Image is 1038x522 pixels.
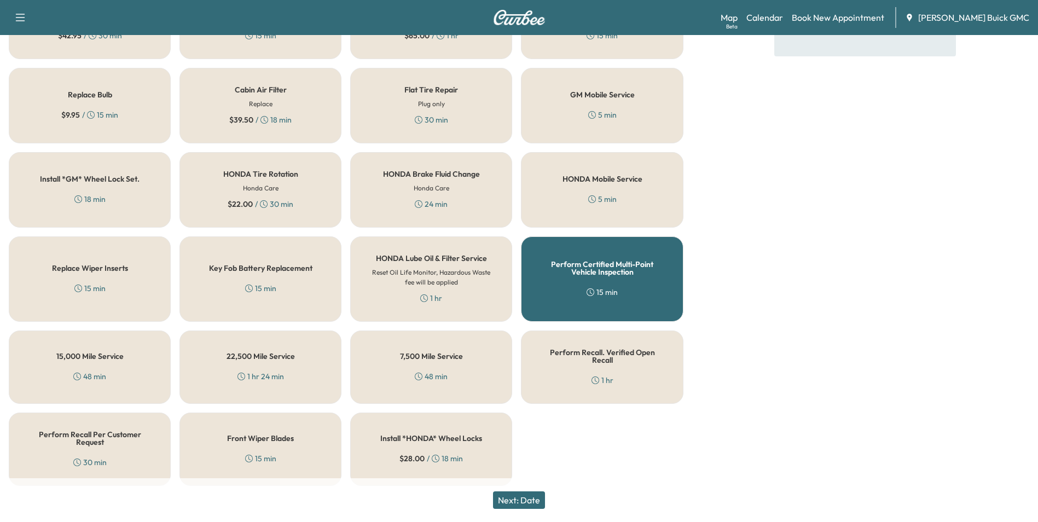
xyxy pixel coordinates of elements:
[209,264,312,272] h5: Key Fob Battery Replacement
[493,10,546,25] img: Curbee Logo
[227,352,295,360] h5: 22,500 Mile Service
[229,114,292,125] div: / 18 min
[61,109,80,120] span: $ 9.95
[721,11,738,24] a: MapBeta
[237,371,284,382] div: 1 hr 24 min
[570,91,635,98] h5: GM Mobile Service
[376,254,487,262] h5: HONDA Lube Oil & Filter Service
[61,109,118,120] div: / 15 min
[223,170,298,178] h5: HONDA Tire Rotation
[58,30,82,41] span: $ 42.95
[249,99,272,109] h6: Replace
[588,109,617,120] div: 5 min
[539,349,665,364] h5: Perform Recall. Verified Open Recall
[399,453,463,464] div: / 18 min
[227,434,294,442] h5: Front Wiper Blades
[414,183,449,193] h6: Honda Care
[415,199,448,210] div: 24 min
[56,352,124,360] h5: 15,000 Mile Service
[563,175,642,183] h5: HONDA Mobile Service
[74,283,106,294] div: 15 min
[243,183,279,193] h6: Honda Care
[592,375,613,386] div: 1 hr
[493,491,545,509] button: Next: Date
[415,371,448,382] div: 48 min
[235,86,287,94] h5: Cabin Air Filter
[792,11,884,24] a: Book New Appointment
[587,287,618,298] div: 15 min
[918,11,1029,24] span: [PERSON_NAME] Buick GMC
[404,86,458,94] h5: Flat Tire Repair
[228,199,253,210] span: $ 22.00
[746,11,783,24] a: Calendar
[27,431,153,446] h5: Perform Recall Per Customer Request
[73,457,107,468] div: 30 min
[587,30,618,41] div: 15 min
[415,114,448,125] div: 30 min
[726,22,738,31] div: Beta
[404,30,430,41] span: $ 65.00
[245,30,276,41] div: 15 min
[418,99,445,109] h6: Plug only
[399,453,425,464] span: $ 28.00
[40,175,140,183] h5: Install *GM* Wheel Lock Set.
[245,283,276,294] div: 15 min
[383,170,480,178] h5: HONDA Brake Fluid Change
[404,30,459,41] div: / 1 hr
[400,352,463,360] h5: 7,500 Mile Service
[380,434,482,442] h5: Install *HONDA* Wheel Locks
[73,371,106,382] div: 48 min
[228,199,293,210] div: / 30 min
[245,453,276,464] div: 15 min
[539,260,665,276] h5: Perform Certified Multi-Point Vehicle Inspection
[52,264,128,272] h5: Replace Wiper Inserts
[368,268,494,287] h6: Reset Oil Life Monitor, Hazardous Waste fee will be applied
[229,114,253,125] span: $ 39.50
[58,30,122,41] div: / 30 min
[74,194,106,205] div: 18 min
[68,91,112,98] h5: Replace Bulb
[420,293,442,304] div: 1 hr
[588,194,617,205] div: 5 min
